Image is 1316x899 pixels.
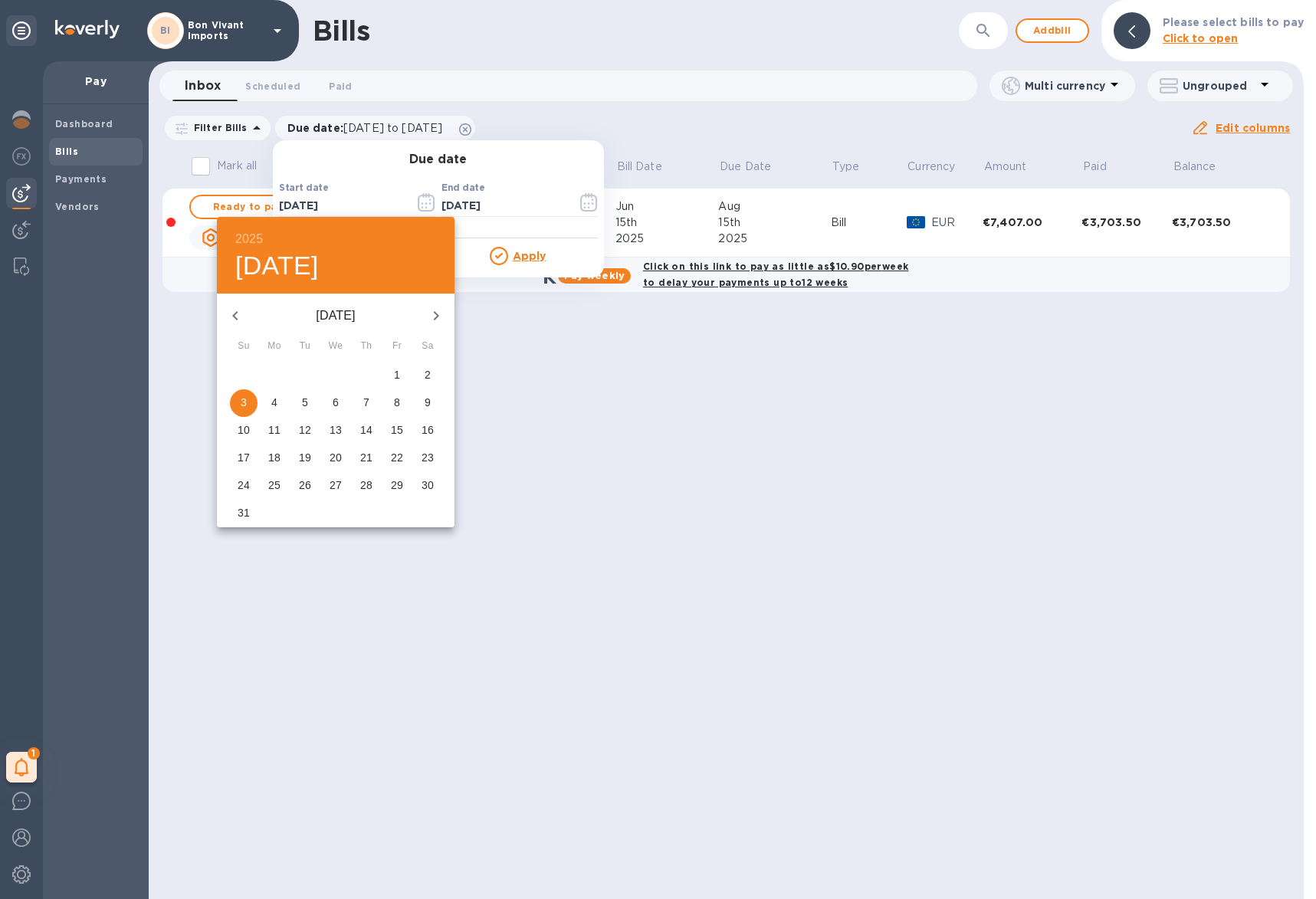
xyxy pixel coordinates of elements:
[322,389,350,417] button: 6
[261,339,288,354] span: Mo
[291,339,319,354] span: Tu
[383,362,411,389] button: 1
[383,417,411,445] button: 15
[302,395,308,410] p: 5
[383,472,411,500] button: 29
[414,362,441,389] button: 2
[322,339,350,354] span: We
[425,367,431,382] p: 2
[353,472,380,500] button: 28
[425,395,431,410] p: 9
[230,472,258,500] button: 24
[238,505,250,520] p: 31
[414,445,441,472] button: 23
[230,389,258,417] button: 3
[391,477,403,493] p: 29
[238,422,250,438] p: 10
[391,422,403,438] p: 15
[299,477,311,493] p: 26
[235,228,263,250] button: 2025
[353,389,380,417] button: 7
[414,389,441,417] button: 9
[330,450,342,465] p: 20
[230,500,258,527] button: 31
[394,395,400,410] p: 8
[254,307,418,325] p: [DATE]
[353,445,380,472] button: 21
[322,417,350,445] button: 13
[383,445,411,472] button: 22
[394,367,400,382] p: 1
[268,450,281,465] p: 18
[291,445,319,472] button: 19
[330,422,342,438] p: 13
[360,450,372,465] p: 21
[353,339,380,354] span: Th
[414,417,441,445] button: 16
[291,389,319,417] button: 5
[363,395,369,410] p: 7
[422,450,434,465] p: 23
[299,422,311,438] p: 12
[383,389,411,417] button: 8
[230,339,258,354] span: Su
[360,477,372,493] p: 28
[271,395,277,410] p: 4
[291,417,319,445] button: 12
[268,477,281,493] p: 25
[230,417,258,445] button: 10
[414,472,441,500] button: 30
[330,477,342,493] p: 27
[235,250,319,282] button: [DATE]
[261,389,288,417] button: 4
[268,422,281,438] p: 11
[238,477,250,493] p: 24
[241,395,247,410] p: 3
[360,422,372,438] p: 14
[391,450,403,465] p: 22
[333,395,339,410] p: 6
[299,450,311,465] p: 19
[291,472,319,500] button: 26
[322,445,350,472] button: 20
[422,477,434,493] p: 30
[414,339,441,354] span: Sa
[261,472,288,500] button: 25
[383,339,411,354] span: Fr
[230,445,258,472] button: 17
[261,417,288,445] button: 11
[261,445,288,472] button: 18
[322,472,350,500] button: 27
[353,417,380,445] button: 14
[238,450,250,465] p: 17
[422,422,434,438] p: 16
